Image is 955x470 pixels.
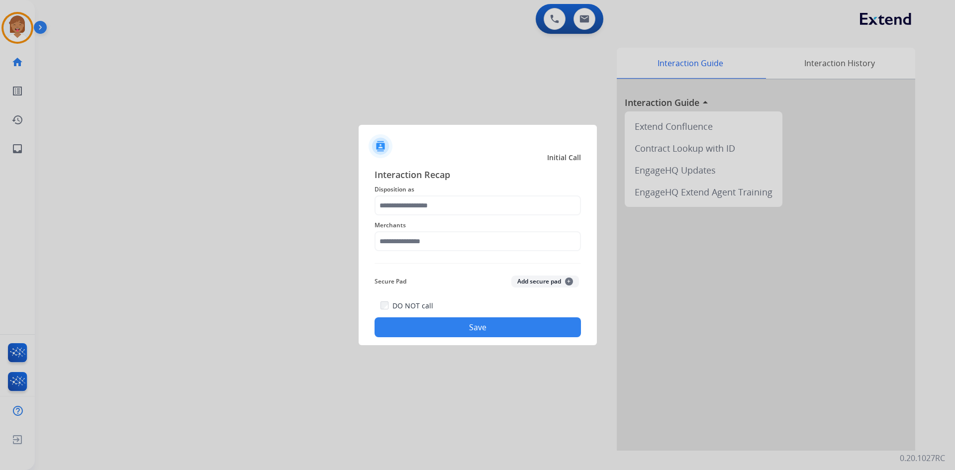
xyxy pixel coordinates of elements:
img: contact-recap-line.svg [375,263,581,264]
button: Save [375,317,581,337]
label: DO NOT call [392,301,433,311]
span: Initial Call [547,153,581,163]
span: Interaction Recap [375,168,581,184]
p: 0.20.1027RC [900,452,945,464]
span: + [565,278,573,285]
span: Disposition as [375,184,581,195]
span: Secure Pad [375,276,406,287]
span: Merchants [375,219,581,231]
img: contactIcon [369,134,392,158]
button: Add secure pad+ [511,276,579,287]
